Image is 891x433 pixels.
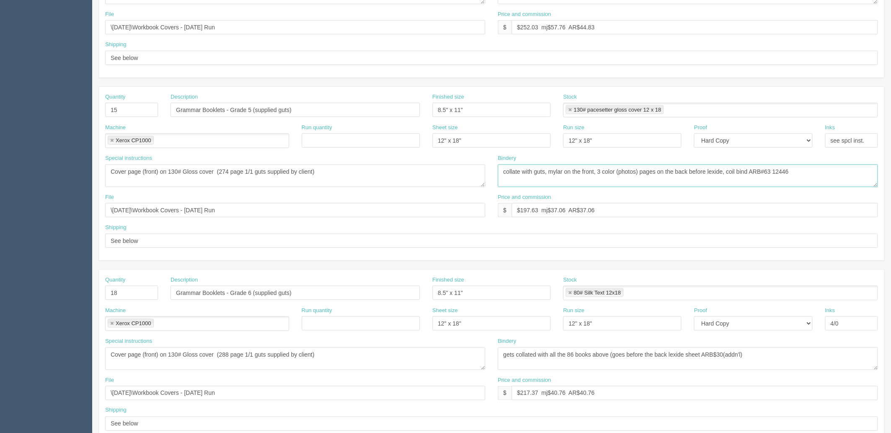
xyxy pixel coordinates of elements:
label: Description [171,276,198,284]
label: Description [171,93,198,101]
label: Stock [563,93,577,101]
div: Xerox CP1000 [116,321,151,326]
label: Price and commission [498,10,551,18]
label: Machine [105,307,126,315]
textarea: collate with guts, mylar on the front, 3 color (photos) pages on the back before lexide, coil bin... [498,164,878,187]
div: 130# pacesetter gloss cover 12 x 18 [574,107,661,112]
label: Finished size [433,276,464,284]
textarea: gets collated with all the 86 books above (goes before the back lexide sheet ARB$30(addn'l) [498,347,878,370]
label: Inks [825,124,835,132]
div: $ [498,20,512,34]
label: Special instructions [105,337,152,345]
label: Shipping [105,224,127,232]
label: Inks [825,307,835,315]
label: Stock [563,276,577,284]
label: File [105,376,114,384]
div: 80# Silk Text 12x18 [574,290,621,295]
div: Xerox CP1000 [116,138,151,143]
label: Quantity [105,93,125,101]
label: Run size [563,307,585,315]
label: Special instructions [105,154,152,162]
label: Price and commission [498,193,551,201]
label: Shipping [105,407,127,415]
textarea: Cover page (front) on 130# Gloss cover (94 page 1/1 guts supplied by client) [105,164,485,187]
div: $ [498,386,512,400]
label: Bindery [498,154,516,162]
label: Bindery [498,337,516,345]
label: Price and commission [498,376,551,384]
label: Sheet size [433,307,458,315]
label: Machine [105,124,126,132]
label: Proof [694,307,707,315]
label: Finished size [433,93,464,101]
textarea: 6 pager, printing 4/0 in same order (File: Sacred Art) [105,347,485,370]
label: Proof [694,124,707,132]
label: Run size [563,124,585,132]
div: $ [498,203,512,217]
label: Run quantity [302,124,332,132]
label: Sheet size [433,124,458,132]
label: Run quantity [302,307,332,315]
label: File [105,193,114,201]
label: Shipping [105,41,127,49]
label: Quantity [105,276,125,284]
label: File [105,10,114,18]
